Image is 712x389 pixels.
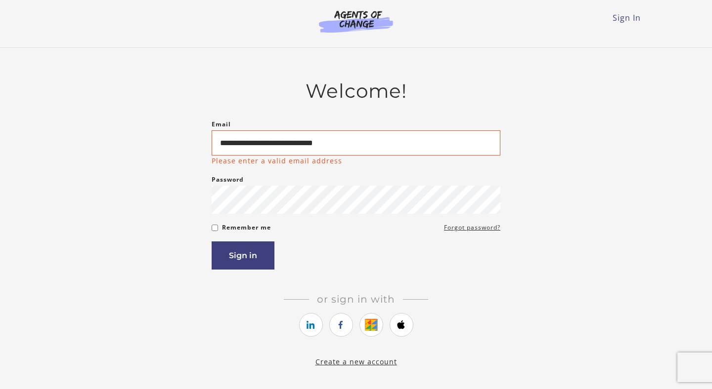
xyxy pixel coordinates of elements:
[444,222,500,233] a: Forgot password?
[212,174,244,186] label: Password
[329,313,353,337] a: https://courses.thinkific.com/users/auth/facebook?ss%5Breferral%5D=&ss%5Buser_return_to%5D=https%...
[309,10,403,33] img: Agents of Change Logo
[212,241,274,270] button: Sign in
[613,12,641,23] a: Sign In
[390,313,413,337] a: https://courses.thinkific.com/users/auth/apple?ss%5Breferral%5D=&ss%5Buser_return_to%5D=https%3A%...
[309,293,403,305] span: Or sign in with
[222,222,271,233] label: Remember me
[299,313,323,337] a: https://courses.thinkific.com/users/auth/linkedin?ss%5Breferral%5D=&ss%5Buser_return_to%5D=https%...
[359,313,383,337] a: https://courses.thinkific.com/users/auth/google?ss%5Breferral%5D=&ss%5Buser_return_to%5D=https%3A...
[212,79,500,103] h2: Welcome!
[315,357,397,366] a: Create a new account
[212,156,342,166] p: Please enter a valid email address
[212,118,231,130] label: Email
